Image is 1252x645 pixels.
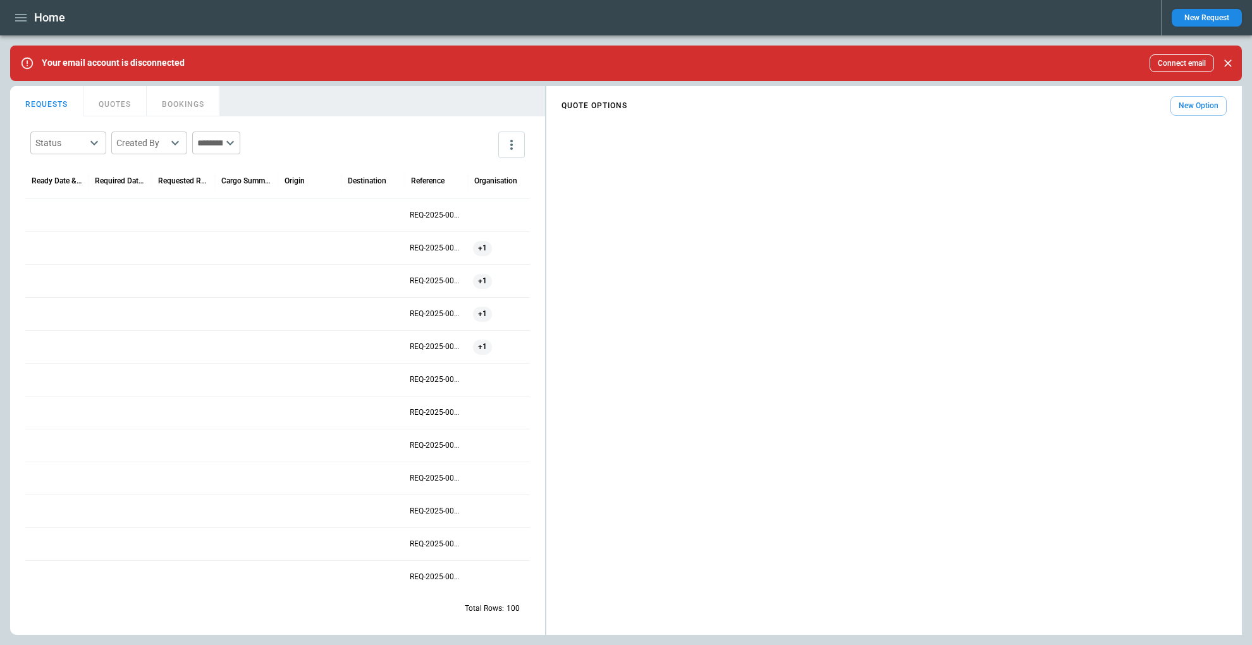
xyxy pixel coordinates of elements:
[1219,49,1237,77] div: dismiss
[465,603,504,614] p: Total Rows:
[34,10,65,25] h1: Home
[1172,9,1242,27] button: New Request
[562,103,627,109] h4: QUOTE OPTIONS
[42,58,185,68] p: Your email account is disconnected
[1219,54,1237,72] button: Close
[410,276,463,286] p: REQ-2025-001928
[158,176,209,185] div: Requested Route
[35,137,86,149] div: Status
[506,603,520,614] p: 100
[473,298,492,330] span: +1
[474,176,517,185] div: Organisation
[1150,54,1214,72] button: Connect email
[116,137,167,149] div: Created By
[410,341,463,352] p: REQ-2025-001926
[473,265,492,297] span: +1
[411,176,445,185] div: Reference
[473,232,492,264] span: +1
[83,86,147,116] button: QUOTES
[473,331,492,363] span: +1
[410,407,463,418] p: REQ-2025-001924
[410,309,463,319] p: REQ-2025-001927
[410,374,463,385] p: REQ-2025-001925
[348,176,386,185] div: Destination
[410,506,463,517] p: REQ-2025-001921
[498,132,525,158] button: more
[410,473,463,484] p: REQ-2025-001922
[546,91,1242,121] div: scrollable content
[285,176,305,185] div: Origin
[1170,96,1227,116] button: New Option
[410,539,463,550] p: REQ-2025-001920
[410,243,463,254] p: REQ-2025-001929
[410,440,463,451] p: REQ-2025-001923
[410,572,463,582] p: REQ-2025-001919
[95,176,145,185] div: Required Date & Time (UTC)
[221,176,272,185] div: Cargo Summary
[10,86,83,116] button: REQUESTS
[147,86,220,116] button: BOOKINGS
[32,176,82,185] div: Ready Date & Time (UTC)
[410,210,463,221] p: REQ-2025-001930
